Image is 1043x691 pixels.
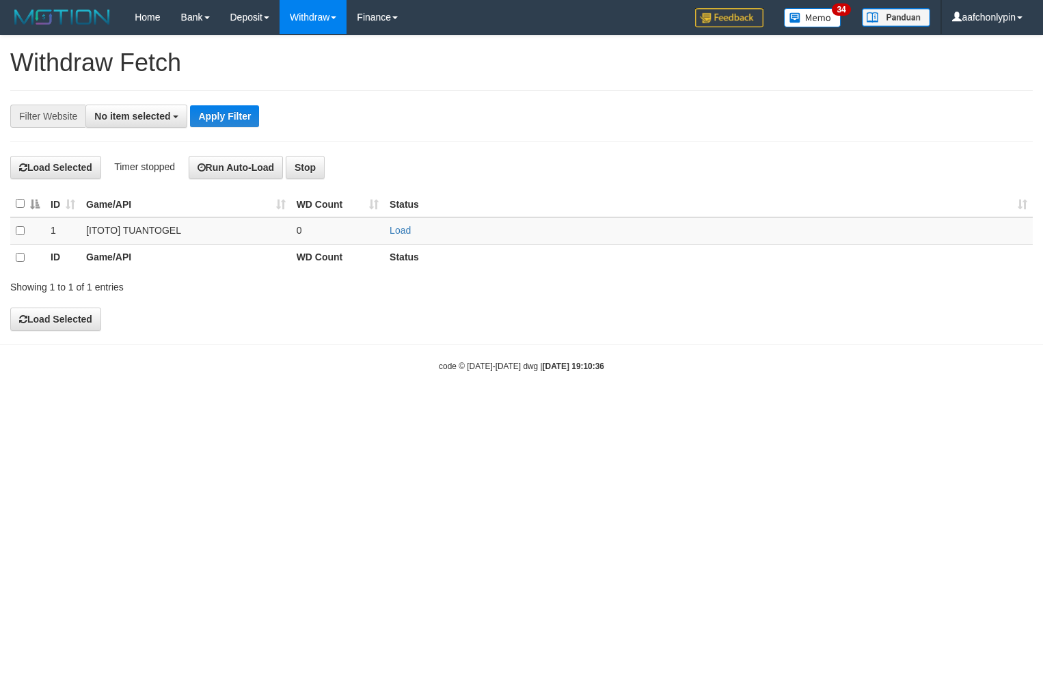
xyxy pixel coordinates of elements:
span: 0 [297,225,302,236]
button: Stop [286,156,325,179]
button: Run Auto-Load [189,156,284,179]
th: WD Count [291,244,384,271]
th: Game/API [81,244,291,271]
h1: Withdraw Fetch [10,49,1033,77]
span: No item selected [94,111,170,122]
button: Load Selected [10,156,101,179]
button: No item selected [85,105,187,128]
th: Status: activate to sort column ascending [384,191,1033,217]
strong: [DATE] 19:10:36 [543,362,604,371]
button: Apply Filter [190,105,259,127]
td: [ITOTO] TUANTOGEL [81,217,291,245]
div: Showing 1 to 1 of 1 entries [10,275,424,294]
span: 34 [832,3,850,16]
div: Filter Website [10,105,85,128]
a: Load [390,225,411,236]
img: MOTION_logo.png [10,7,114,27]
img: Feedback.jpg [695,8,763,27]
small: code © [DATE]-[DATE] dwg | [439,362,604,371]
th: WD Count: activate to sort column ascending [291,191,384,217]
th: Game/API: activate to sort column ascending [81,191,291,217]
span: Timer stopped [114,161,175,172]
img: panduan.png [862,8,930,27]
th: ID: activate to sort column ascending [45,191,81,217]
button: Load Selected [10,308,101,331]
img: Button%20Memo.svg [784,8,841,27]
th: Status [384,244,1033,271]
th: ID [45,244,81,271]
td: 1 [45,217,81,245]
